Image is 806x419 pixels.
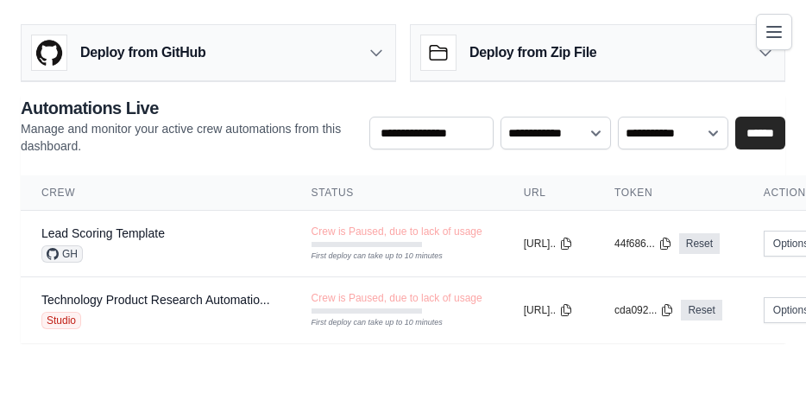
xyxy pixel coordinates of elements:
h2: Automations Live [21,96,356,120]
h3: Deploy from Zip File [469,42,596,63]
a: Reset [679,233,720,254]
button: 44f686... [614,237,672,251]
button: Toggle navigation [756,14,792,50]
p: Manage and monitor your active crew automations from this dashboard. [21,120,356,155]
span: Crew is Paused, due to lack of usage [312,291,482,305]
span: Crew is Paused, due to lack of usage [312,225,482,238]
th: Crew [21,175,291,211]
span: GH [41,245,83,263]
a: Reset [681,300,721,321]
th: URL [503,175,594,211]
button: cda092... [614,303,674,317]
a: Lead Scoring Template [41,226,165,240]
span: Studio [41,312,81,329]
th: Token [594,175,743,211]
div: First deploy can take up to 10 minutes [312,317,422,329]
img: GitHub Logo [32,35,66,70]
th: Status [291,175,503,211]
div: First deploy can take up to 10 minutes [312,251,422,263]
a: Technology Product Research Automatio... [41,293,270,307]
h3: Deploy from GitHub [80,42,205,63]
